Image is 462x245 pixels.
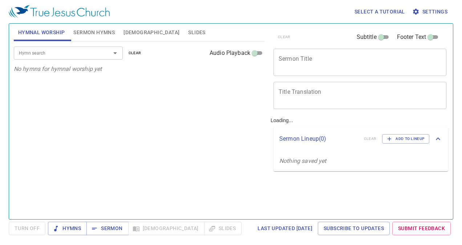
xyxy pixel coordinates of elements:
[18,28,65,37] span: Hymnal Worship
[318,222,390,235] a: Subscribe to Updates
[357,33,377,41] span: Subtitle
[258,224,312,233] span: Last updated [DATE]
[14,65,102,72] i: No hymns for hymnal worship yet
[279,157,327,164] i: Nothing saved yet
[354,7,405,16] span: Select a tutorial
[382,134,429,144] button: Add to Lineup
[124,49,146,57] button: clear
[48,222,87,235] button: Hymns
[397,33,426,41] span: Footer Text
[387,136,425,142] span: Add to Lineup
[352,5,408,19] button: Select a tutorial
[92,224,122,233] span: Sermon
[54,224,81,233] span: Hymns
[188,28,205,37] span: Slides
[392,222,451,235] a: Submit Feedback
[414,7,447,16] span: Settings
[324,224,384,233] span: Subscribe to Updates
[398,224,445,233] span: Submit Feedback
[255,222,315,235] a: Last updated [DATE]
[411,5,450,19] button: Settings
[9,5,110,18] img: True Jesus Church
[73,28,115,37] span: Sermon Hymns
[279,134,358,143] p: Sermon Lineup ( 0 )
[110,48,120,58] button: Open
[129,50,141,56] span: clear
[268,21,451,216] div: Loading...
[86,222,128,235] button: Sermon
[210,49,250,57] span: Audio Playback
[273,127,448,151] div: Sermon Lineup(0)clearAdd to Lineup
[123,28,179,37] span: [DEMOGRAPHIC_DATA]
